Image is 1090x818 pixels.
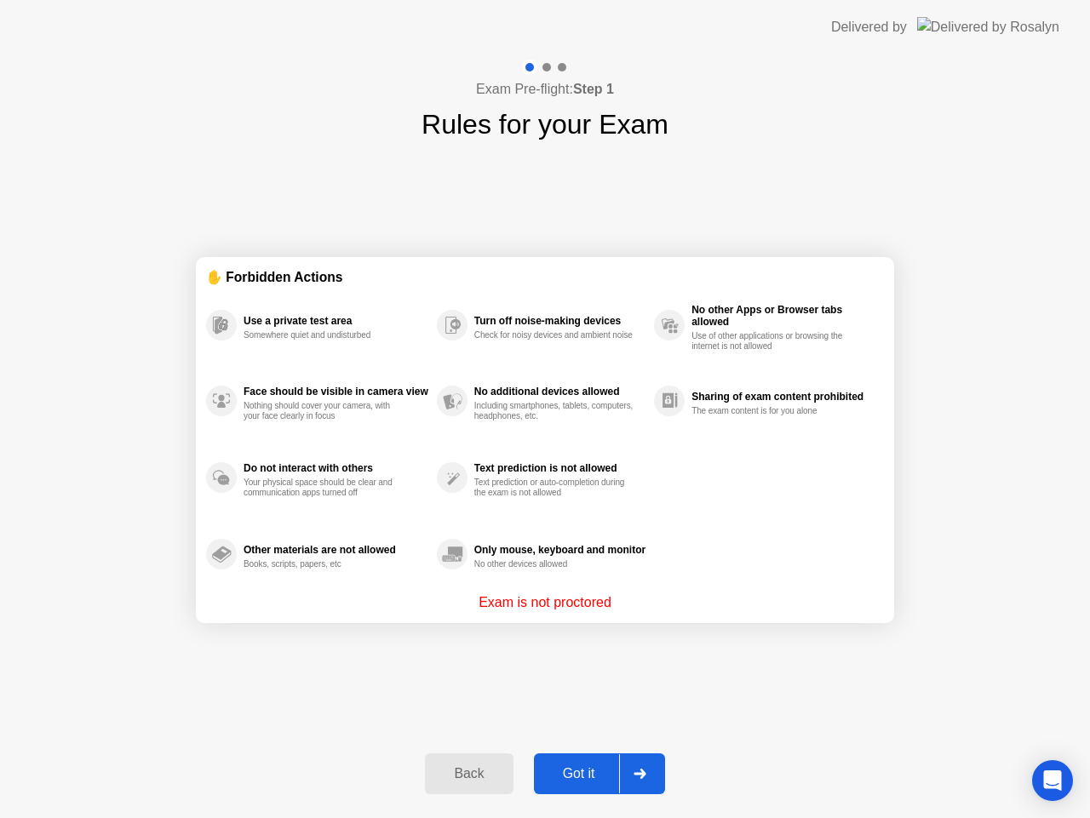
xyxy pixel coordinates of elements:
[917,17,1059,37] img: Delivered by Rosalyn
[206,267,884,287] div: ✋ Forbidden Actions
[474,462,645,474] div: Text prediction is not allowed
[691,304,875,328] div: No other Apps or Browser tabs allowed
[430,766,508,781] div: Back
[474,544,645,556] div: Only mouse, keyboard and monitor
[425,753,513,794] button: Back
[474,478,635,498] div: Text prediction or auto-completion during the exam is not allowed
[474,559,635,569] div: No other devices allowed
[539,766,619,781] div: Got it
[691,391,875,403] div: Sharing of exam content prohibited
[691,331,852,352] div: Use of other applications or browsing the internet is not allowed
[244,401,404,421] div: Nothing should cover your camera, with your face clearly in focus
[474,315,645,327] div: Turn off noise-making devices
[534,753,665,794] button: Got it
[474,330,635,340] div: Check for noisy devices and ambient noise
[691,406,852,416] div: The exam content is for you alone
[244,315,428,327] div: Use a private test area
[573,82,614,96] b: Step 1
[244,386,428,398] div: Face should be visible in camera view
[244,544,428,556] div: Other materials are not allowed
[474,386,645,398] div: No additional devices allowed
[244,462,428,474] div: Do not interact with others
[244,478,404,498] div: Your physical space should be clear and communication apps turned off
[244,330,404,340] div: Somewhere quiet and undisturbed
[474,401,635,421] div: Including smartphones, tablets, computers, headphones, etc.
[476,79,614,100] h4: Exam Pre-flight:
[1032,760,1073,801] div: Open Intercom Messenger
[422,104,668,145] h1: Rules for your Exam
[831,17,907,37] div: Delivered by
[479,592,611,613] p: Exam is not proctored
[244,559,404,569] div: Books, scripts, papers, etc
